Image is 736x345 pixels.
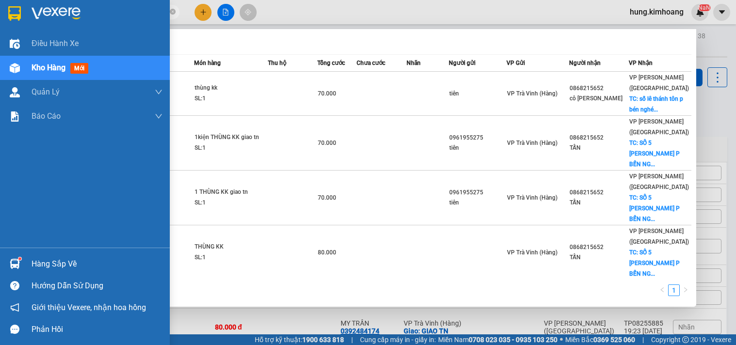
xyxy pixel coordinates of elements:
span: VP [PERSON_NAME] ([GEOGRAPHIC_DATA]) [629,118,689,136]
div: TẤN [570,143,628,153]
div: cô [PERSON_NAME] [570,94,628,104]
div: 1kiện THÙNG KK giao tn [195,132,267,143]
div: Phản hồi [32,322,163,337]
div: TẤN [570,198,628,208]
span: close-circle [170,9,176,15]
div: 0868215652 [570,242,628,252]
span: VP Trà Vinh (Hàng) [507,140,557,146]
a: 1 [669,285,679,296]
span: left [659,287,665,293]
div: thùng kk [195,83,267,94]
span: 70.000 [318,90,336,97]
div: 0961955275 [449,133,506,143]
div: 0868215652 [570,188,628,198]
div: SL: 1 [195,198,267,208]
div: SL: 1 [195,94,267,104]
span: Người gửi [449,60,475,66]
span: Báo cáo [32,110,61,122]
span: 80.000 [318,249,336,256]
span: Kho hàng [32,63,65,72]
span: VP Trà Vinh (Hàng) [507,249,557,256]
div: Hàng sắp về [32,257,163,271]
span: TC: số lê thánh tôn p bén nghé... [629,95,683,113]
span: VP [PERSON_NAME] ([GEOGRAPHIC_DATA]) [629,228,689,245]
div: tiên [449,198,506,208]
div: Hướng dẫn sử dụng [32,279,163,293]
span: question-circle [10,281,19,290]
div: SL: 1 [195,252,267,263]
span: down [155,112,163,120]
span: Người nhận [569,60,601,66]
span: Tổng cước [317,60,345,66]
div: TẤN [570,252,628,263]
span: 70.000 [318,194,336,201]
span: VP [PERSON_NAME] ([GEOGRAPHIC_DATA]) [629,74,689,92]
span: VP [PERSON_NAME] ([GEOGRAPHIC_DATA]) [629,173,689,190]
button: right [680,284,691,296]
img: warehouse-icon [10,63,20,73]
span: Điều hành xe [32,37,79,49]
img: warehouse-icon [10,259,20,269]
span: Giới thiệu Vexere, nhận hoa hồng [32,301,146,314]
span: Thu hộ [268,60,286,66]
span: down [155,88,163,96]
span: 70.000 [318,140,336,146]
span: VP Nhận [629,60,653,66]
div: THÙNG KK [195,242,267,252]
li: Next Page [680,284,691,296]
span: TC: SỐ 5 [PERSON_NAME] P BẾN NG... [629,140,680,168]
span: right [683,287,688,293]
div: 1 THÙNG KK giao tn [195,187,267,198]
span: VP Gửi [507,60,525,66]
span: Món hàng [194,60,221,66]
span: Nhãn [407,60,421,66]
span: VP Trà Vinh (Hàng) [507,90,557,97]
span: mới [70,63,88,74]
img: warehouse-icon [10,39,20,49]
span: TC: SỐ 5 [PERSON_NAME] P BẾN NG... [629,194,680,222]
button: left [656,284,668,296]
span: notification [10,303,19,312]
li: Previous Page [656,284,668,296]
div: tiên [449,89,506,99]
img: solution-icon [10,111,20,122]
img: logo-vxr [8,6,21,21]
span: message [10,325,19,334]
div: 0961955275 [449,188,506,198]
span: close-circle [170,8,176,17]
img: warehouse-icon [10,87,20,97]
span: TC: SỐ 5 [PERSON_NAME] P BẾN NG... [629,249,680,277]
li: 1 [668,284,680,296]
div: SL: 1 [195,143,267,154]
div: 0868215652 [570,133,628,143]
span: Quản Lý [32,86,60,98]
span: VP Trà Vinh (Hàng) [507,194,557,201]
div: tiên [449,143,506,153]
div: 0868215652 [570,83,628,94]
sup: 1 [18,257,21,260]
span: Chưa cước [357,60,385,66]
